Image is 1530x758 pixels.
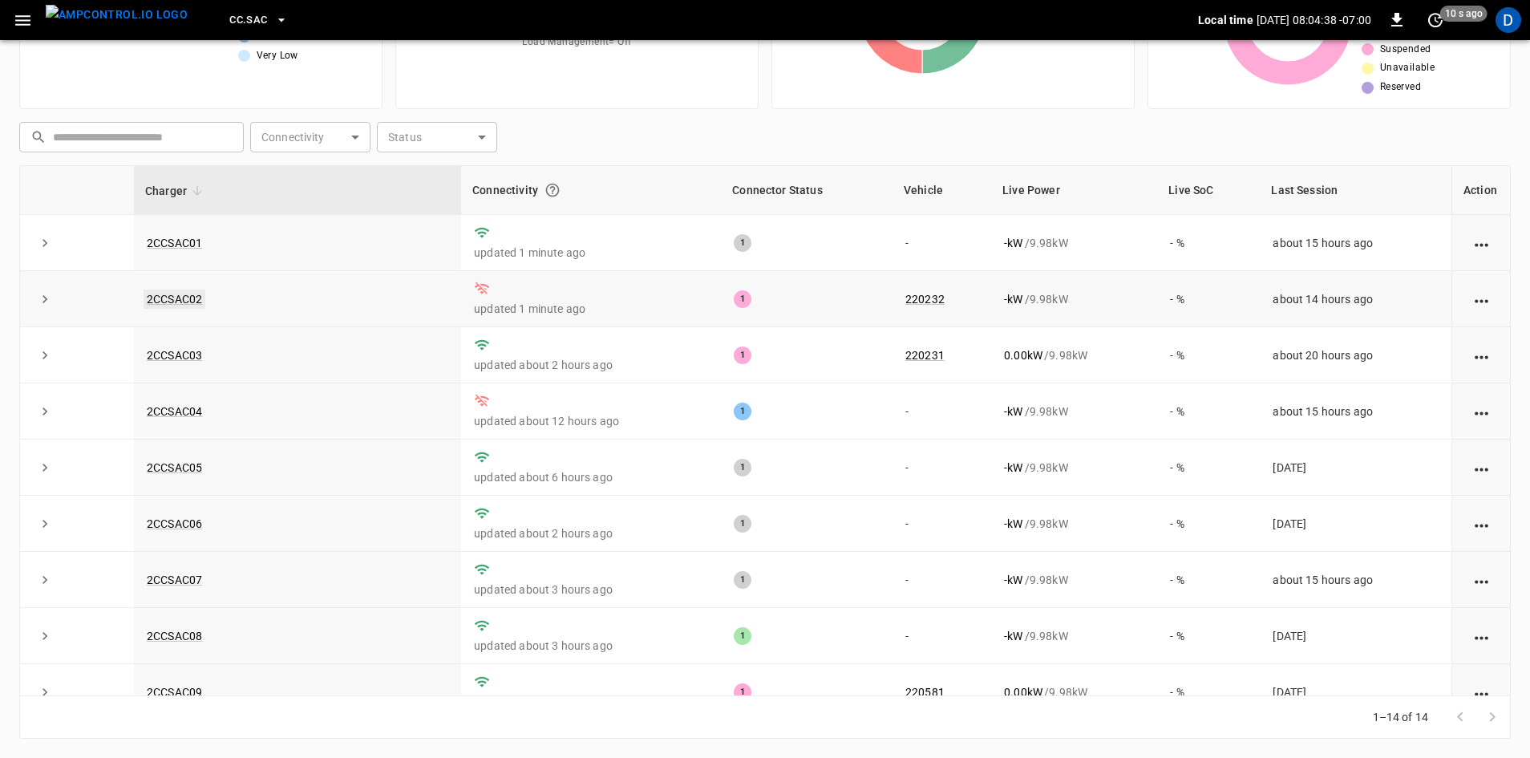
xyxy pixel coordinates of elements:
td: - [892,496,991,552]
a: 2CCSAC05 [147,461,202,474]
th: Live SoC [1157,166,1260,215]
div: / 9.98 kW [1004,684,1144,700]
div: action cell options [1471,572,1492,588]
div: 1 [734,571,751,589]
p: - kW [1004,460,1022,476]
p: updated about 1 hour ago [474,694,708,710]
td: about 14 hours ago [1260,271,1451,327]
p: updated about 2 hours ago [474,357,708,373]
span: Suspended [1380,42,1431,58]
div: 1 [734,627,751,645]
a: 220581 [905,686,945,699]
div: / 9.98 kW [1004,347,1144,363]
p: - kW [1004,235,1022,251]
td: - % [1157,215,1260,271]
p: updated about 12 hours ago [474,413,708,429]
a: 220232 [905,293,945,306]
p: updated about 3 hours ago [474,638,708,654]
th: Live Power [991,166,1157,215]
p: Local time [1198,12,1253,28]
td: - % [1157,552,1260,608]
td: about 15 hours ago [1260,383,1451,440]
div: / 9.98 kW [1004,628,1144,644]
td: about 15 hours ago [1260,215,1451,271]
p: updated 1 minute ago [474,245,708,261]
th: Connector Status [721,166,892,215]
button: Connection between the charger and our software. [538,176,567,205]
td: about 15 hours ago [1260,552,1451,608]
button: CC.SAC [223,5,294,36]
td: - % [1157,496,1260,552]
td: - % [1157,608,1260,664]
button: expand row [33,287,57,311]
div: 1 [734,515,751,533]
div: Connectivity [472,176,710,205]
td: - [892,383,991,440]
div: action cell options [1471,291,1492,307]
div: / 9.98 kW [1004,572,1144,588]
p: 1–14 of 14 [1373,709,1429,725]
button: expand row [33,231,57,255]
td: [DATE] [1260,496,1451,552]
p: - kW [1004,572,1022,588]
p: 0.00 kW [1004,347,1042,363]
div: / 9.98 kW [1004,235,1144,251]
div: action cell options [1471,460,1492,476]
a: 2CCSAC09 [147,686,202,699]
div: / 9.98 kW [1004,291,1144,307]
button: expand row [33,680,57,704]
div: / 9.98 kW [1004,516,1144,532]
div: 1 [734,290,751,308]
span: Reserved [1380,79,1421,95]
th: Vehicle [892,166,991,215]
p: - kW [1004,516,1022,532]
p: - kW [1004,291,1022,307]
span: Load Management = Off [522,34,631,51]
button: expand row [33,512,57,536]
td: - [892,608,991,664]
span: Unavailable [1380,60,1435,76]
button: expand row [33,343,57,367]
p: - kW [1004,403,1022,420]
span: CC.SAC [229,11,267,30]
div: / 9.98 kW [1004,403,1144,420]
div: 1 [734,683,751,701]
div: action cell options [1471,347,1492,363]
p: updated about 6 hours ago [474,469,708,485]
a: 2CCSAC02 [144,290,205,309]
a: 2CCSAC08 [147,630,202,642]
td: [DATE] [1260,440,1451,496]
td: - [892,440,991,496]
td: - % [1157,383,1260,440]
a: 2CCSAC07 [147,574,202,586]
td: - [892,215,991,271]
a: 2CCSAC06 [147,517,202,530]
p: - kW [1004,628,1022,644]
button: expand row [33,568,57,592]
button: expand row [33,399,57,424]
a: 2CCSAC03 [147,349,202,362]
td: - [892,552,991,608]
p: 0.00 kW [1004,684,1042,700]
div: / 9.98 kW [1004,460,1144,476]
div: 1 [734,347,751,364]
a: 2CCSAC01 [147,237,202,249]
button: expand row [33,456,57,480]
div: 1 [734,459,751,476]
td: - % [1157,327,1260,383]
td: [DATE] [1260,608,1451,664]
th: Action [1451,166,1510,215]
button: set refresh interval [1423,7,1448,33]
div: profile-icon [1496,7,1521,33]
span: Charger [145,181,208,201]
td: - % [1157,440,1260,496]
img: ampcontrol.io logo [46,5,188,25]
p: updated about 3 hours ago [474,582,708,598]
a: 2CCSAC04 [147,405,202,418]
div: action cell options [1471,516,1492,532]
div: action cell options [1471,235,1492,251]
div: action cell options [1471,628,1492,644]
p: updated 1 minute ago [474,301,708,317]
div: 1 [734,234,751,252]
th: Last Session [1260,166,1451,215]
